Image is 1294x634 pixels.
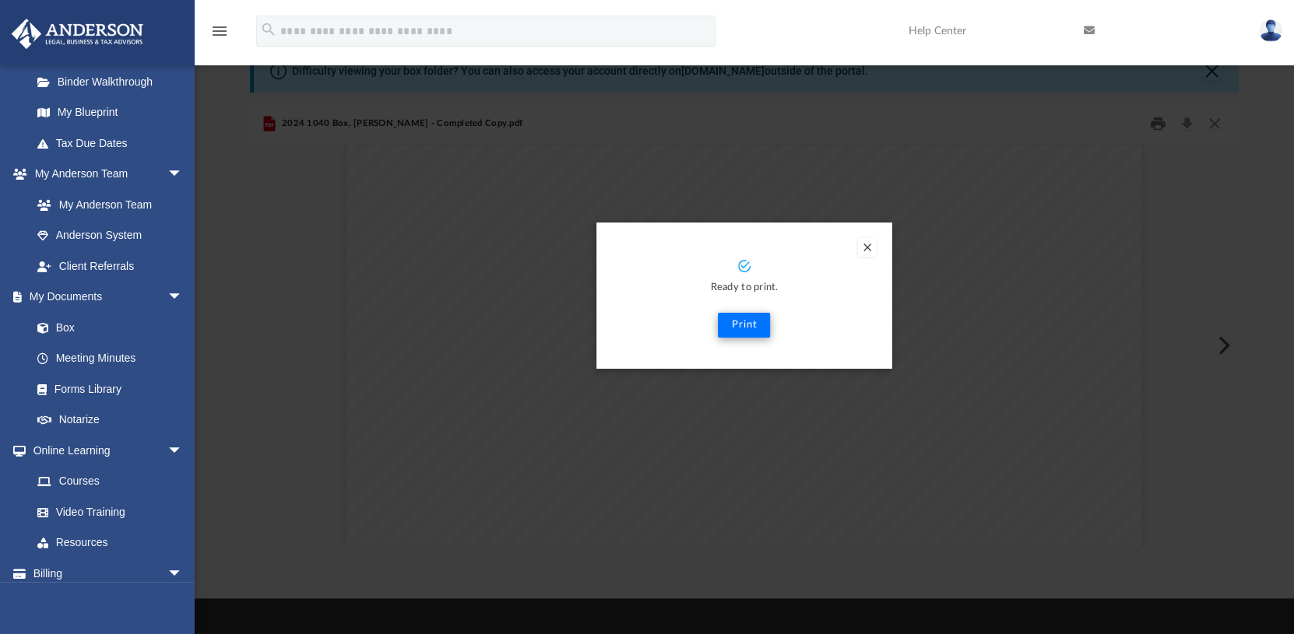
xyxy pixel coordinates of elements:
[718,313,770,338] button: Print
[210,30,229,40] a: menu
[250,103,1239,546] div: Preview
[167,282,199,313] span: arrow_drop_down
[11,435,199,466] a: Online Learningarrow_drop_down
[22,189,191,220] a: My Anderson Team
[210,22,229,40] i: menu
[7,19,148,49] img: Anderson Advisors Platinum Portal
[22,496,191,527] a: Video Training
[22,466,199,497] a: Courses
[22,343,199,374] a: Meeting Minutes
[11,282,199,313] a: My Documentsarrow_drop_down
[167,558,199,590] span: arrow_drop_down
[22,220,199,251] a: Anderson System
[22,405,199,436] a: Notarize
[22,128,206,159] a: Tax Due Dates
[22,66,206,97] a: Binder Walkthrough
[22,373,191,405] a: Forms Library
[22,312,191,343] a: Box
[260,21,277,38] i: search
[22,97,199,128] a: My Blueprint
[22,527,199,559] a: Resources
[167,435,199,467] span: arrow_drop_down
[22,250,199,282] a: Client Referrals
[11,558,206,589] a: Billingarrow_drop_down
[167,159,199,191] span: arrow_drop_down
[11,159,199,190] a: My Anderson Teamarrow_drop_down
[1259,19,1282,42] img: User Pic
[612,279,877,297] p: Ready to print.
